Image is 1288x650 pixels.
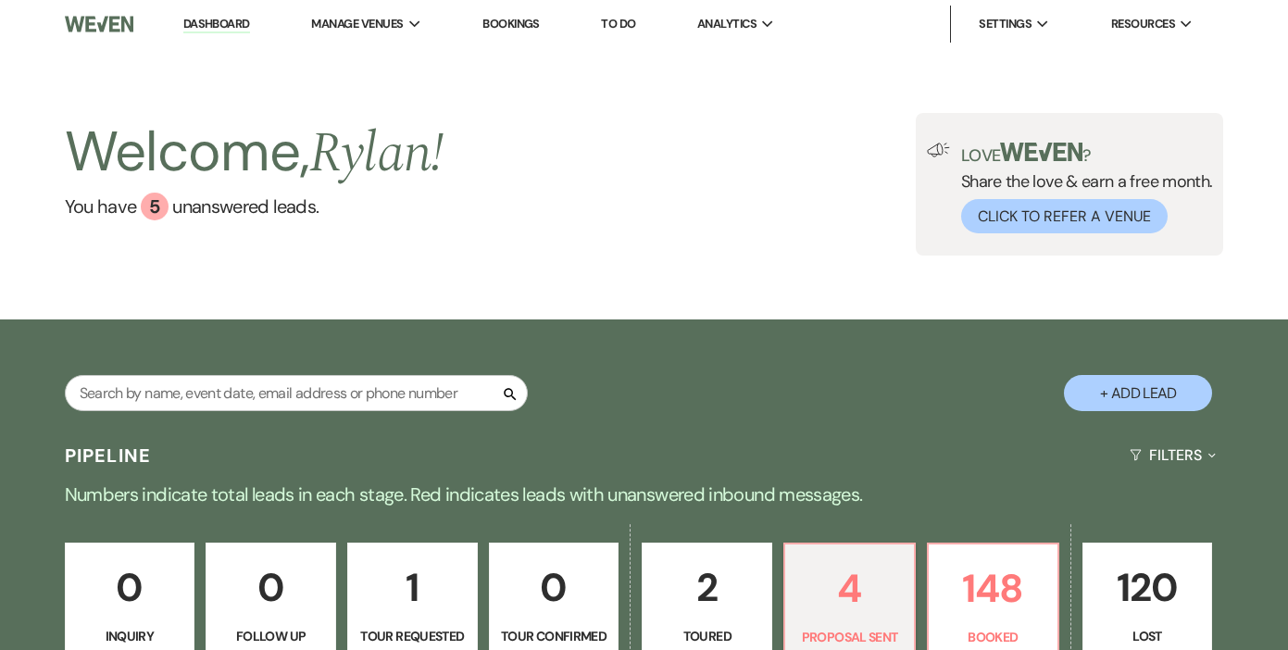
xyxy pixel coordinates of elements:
span: Settings [979,15,1032,33]
img: Weven Logo [65,5,134,44]
p: Proposal Sent [796,627,903,647]
p: 1 [359,556,466,619]
p: Inquiry [77,626,183,646]
button: Filters [1122,431,1223,480]
p: Follow Up [218,626,324,646]
p: 4 [796,557,903,619]
span: Rylan ! [309,111,444,196]
span: Resources [1111,15,1175,33]
p: Booked [940,627,1046,647]
span: Manage Venues [311,15,403,33]
p: Love ? [961,143,1213,164]
p: Tour Requested [359,626,466,646]
p: Tour Confirmed [501,626,607,646]
input: Search by name, event date, email address or phone number [65,375,528,411]
img: loud-speaker-illustration.svg [927,143,950,157]
p: 2 [654,556,760,619]
h2: Welcome, [65,113,444,193]
a: Bookings [482,16,540,31]
p: 0 [218,556,324,619]
a: Dashboard [183,16,250,33]
button: Click to Refer a Venue [961,199,1168,233]
div: 5 [141,193,169,220]
a: To Do [601,16,635,31]
a: You have 5 unanswered leads. [65,193,444,220]
button: + Add Lead [1064,375,1212,411]
p: Lost [1094,626,1201,646]
p: 0 [501,556,607,619]
h3: Pipeline [65,443,152,469]
p: 120 [1094,556,1201,619]
span: Analytics [697,15,757,33]
p: Toured [654,626,760,646]
p: 0 [77,556,183,619]
img: weven-logo-green.svg [1000,143,1082,161]
p: 148 [940,557,1046,619]
div: Share the love & earn a free month. [950,143,1213,233]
